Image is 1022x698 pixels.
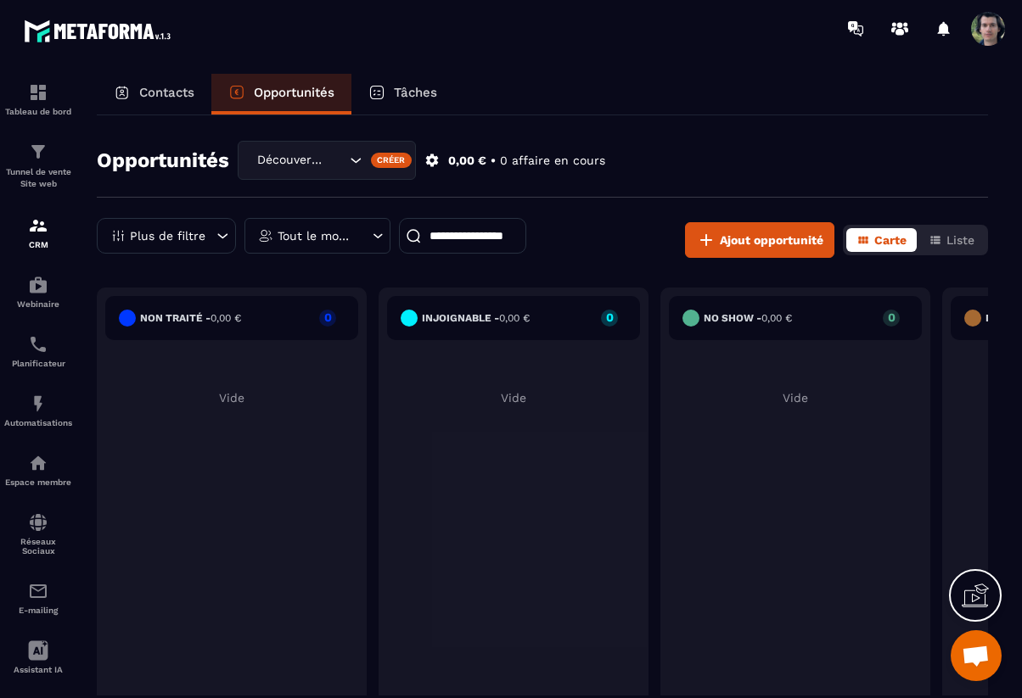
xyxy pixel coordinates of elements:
p: Réseaux Sociaux [4,537,72,556]
p: Automatisations [4,418,72,427]
img: formation [28,82,48,103]
p: Contacts [139,85,194,100]
h6: injoignable - [422,312,530,324]
p: Vide [105,391,358,405]
a: emailemailE-mailing [4,568,72,628]
a: Opportunités [211,74,351,114]
img: automations [28,453,48,473]
h6: Non traité - [140,312,241,324]
a: formationformationTableau de bord [4,70,72,129]
img: formation [28,215,48,236]
a: schedulerschedulerPlanificateur [4,321,72,381]
button: Liste [918,228,985,252]
input: Search for option [328,151,345,170]
span: 0,00 € [499,312,530,324]
p: Espace membre [4,477,72,487]
p: 0,00 € [448,153,486,169]
a: formationformationCRM [4,203,72,262]
img: formation [28,142,48,162]
p: 0 [883,311,900,323]
img: logo [24,15,177,47]
span: Découverte de Nouvelle Terre [253,151,328,170]
p: • [491,153,496,169]
p: Tâches [394,85,437,100]
button: Ajout opportunité [685,222,834,258]
h2: Opportunités [97,143,229,177]
p: Tunnel de vente Site web [4,166,72,190]
a: automationsautomationsWebinaire [4,262,72,321]
p: Opportunités [254,85,334,100]
a: Tâches [351,74,454,114]
img: scheduler [28,334,48,355]
div: Search for option [238,141,416,180]
p: Plus de filtre [130,230,205,242]
p: Tout le monde [278,230,353,242]
p: 0 [319,311,336,323]
p: E-mailing [4,606,72,615]
img: email [28,581,48,601]
p: CRM [4,240,72,249]
span: 0,00 € [761,312,792,324]
button: Carte [846,228,917,252]
p: 0 [601,311,618,323]
img: automations [28,275,48,295]
p: Tableau de bord [4,107,72,116]
p: Planificateur [4,359,72,368]
div: Créer [371,153,413,168]
a: automationsautomationsEspace membre [4,440,72,500]
h6: No show - [704,312,792,324]
p: Vide [387,391,640,405]
a: Contacts [97,74,211,114]
a: social-networksocial-networkRéseaux Sociaux [4,500,72,568]
p: Assistant IA [4,665,72,674]
span: Ajout opportunité [720,232,823,248]
p: Vide [669,391,922,405]
a: formationformationTunnel de vente Site web [4,129,72,203]
p: 0 affaire en cours [500,153,605,169]
span: Carte [874,233,907,247]
p: Webinaire [4,299,72,309]
a: Assistant IA [4,628,72,687]
a: automationsautomationsAutomatisations [4,381,72,440]
img: automations [28,394,48,414]
span: 0,00 € [211,312,241,324]
div: Ouvrir le chat [951,630,1002,681]
span: Liste [946,233,974,247]
img: social-network [28,512,48,533]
